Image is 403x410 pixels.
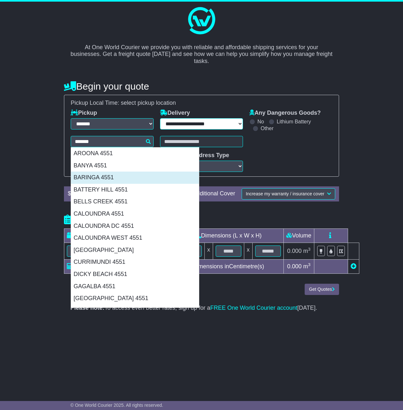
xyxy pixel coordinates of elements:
label: Pickup [71,110,97,117]
span: m [303,248,311,254]
p: To access even better rates, sign up for a [DATE]. [70,305,333,312]
h4: Package details | [64,214,145,225]
img: One World Courier Logo - great freight rates [185,5,218,37]
div: [GEOGRAPHIC_DATA] 4551 [71,305,199,317]
div: BANYA 4551 [71,160,199,172]
label: Delivery [160,110,190,117]
label: Other [261,125,273,131]
span: 0.000 [287,248,301,254]
h4: Begin your quote [64,81,339,92]
div: CALOUNDRA DC 4551 [71,220,199,232]
div: CURRIMUNDI 4551 [71,256,199,268]
div: DICKY BEACH 4551 [71,268,199,281]
span: © One World Courier 2025. All rights reserved. [70,403,163,408]
label: No [257,119,264,125]
div: BELLS CREEK 4551 [71,196,199,208]
div: AROONA 4551 [71,147,199,160]
td: Volume [283,228,314,243]
button: Increase my warranty / insurance cover [242,188,335,200]
span: Increase my warranty / insurance cover [246,191,324,196]
div: [GEOGRAPHIC_DATA] [71,244,199,256]
button: Get Quotes [305,284,339,295]
div: $ FreightSafe warranty included [65,190,190,197]
div: CALOUNDRA WEST 4551 [71,232,199,244]
td: Type [64,228,118,243]
label: Lithium Battery [277,119,311,125]
a: Add new item [351,263,356,270]
td: x [244,243,252,259]
sup: 3 [308,262,311,267]
div: GAGALBA 4551 [71,281,199,293]
label: Any Dangerous Goods? [249,110,321,117]
div: Additional Cover [190,190,238,197]
div: BARINGA 4551 [71,172,199,184]
span: 0.000 [287,263,301,270]
a: FREE One World Courier account [210,305,297,311]
span: m [303,263,311,270]
strong: Please note: [70,305,104,311]
td: Dimensions (L x W x H) [173,228,283,243]
td: Dimensions in Centimetre(s) [173,259,283,273]
div: CALOUNDRA 4551 [71,208,199,220]
div: BATTERY HILL 4551 [71,184,199,196]
p: At One World Courier we provide you with reliable and affordable shipping services for your busin... [70,37,333,65]
span: select pickup location [121,100,176,106]
td: Total [64,259,118,273]
div: [GEOGRAPHIC_DATA] 4551 [71,292,199,305]
div: Pickup Local Time: [67,100,336,107]
td: x [204,243,213,259]
sup: 3 [308,247,311,252]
